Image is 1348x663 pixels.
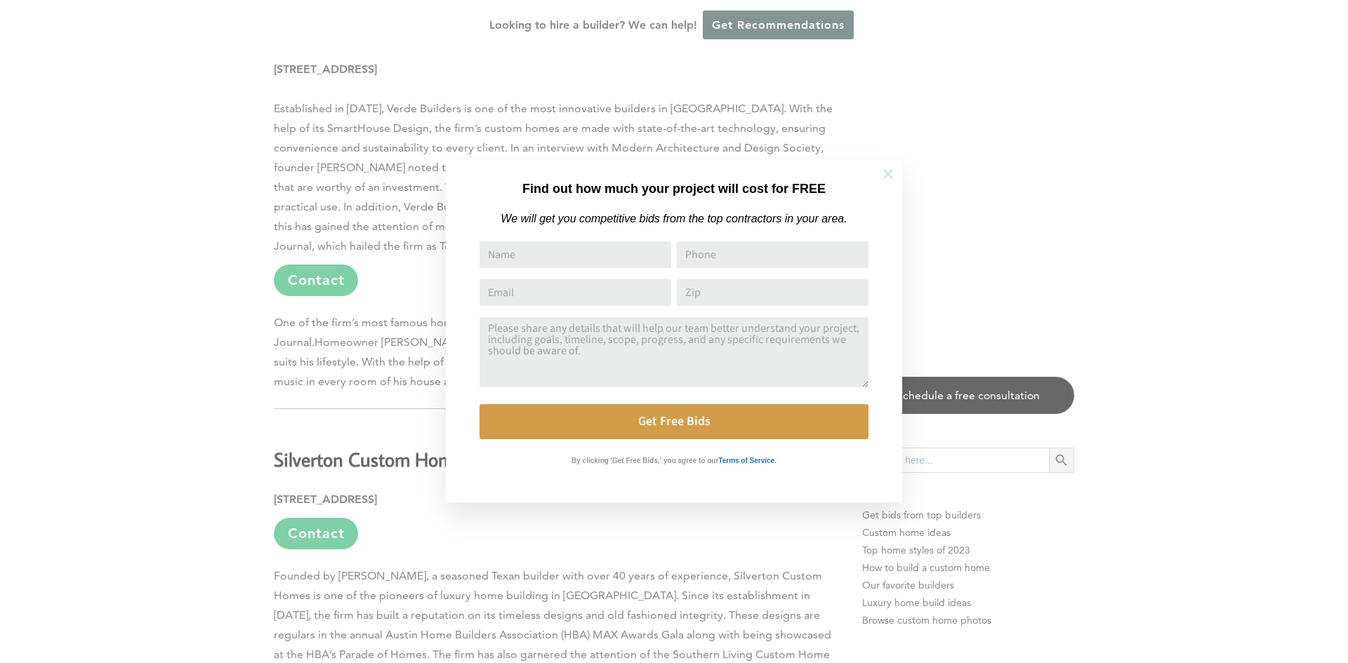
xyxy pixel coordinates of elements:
button: Close [864,149,913,199]
input: Phone [677,241,868,268]
button: Get Free Bids [480,404,868,439]
textarea: Comment or Message [480,317,868,387]
em: We will get you competitive bids from the top contractors in your area. [501,213,847,225]
input: Email Address [480,279,671,306]
a: Terms of Service [718,453,774,465]
strong: Find out how much your project will cost for FREE [522,182,826,196]
strong: Terms of Service [718,457,774,464]
strong: . [774,457,777,464]
iframe: Drift Widget Chat Controller [1278,593,1331,646]
strong: By clicking 'Get Free Bids,' you agree to our [571,457,718,464]
input: Zip [677,279,868,306]
input: Name [480,241,671,268]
